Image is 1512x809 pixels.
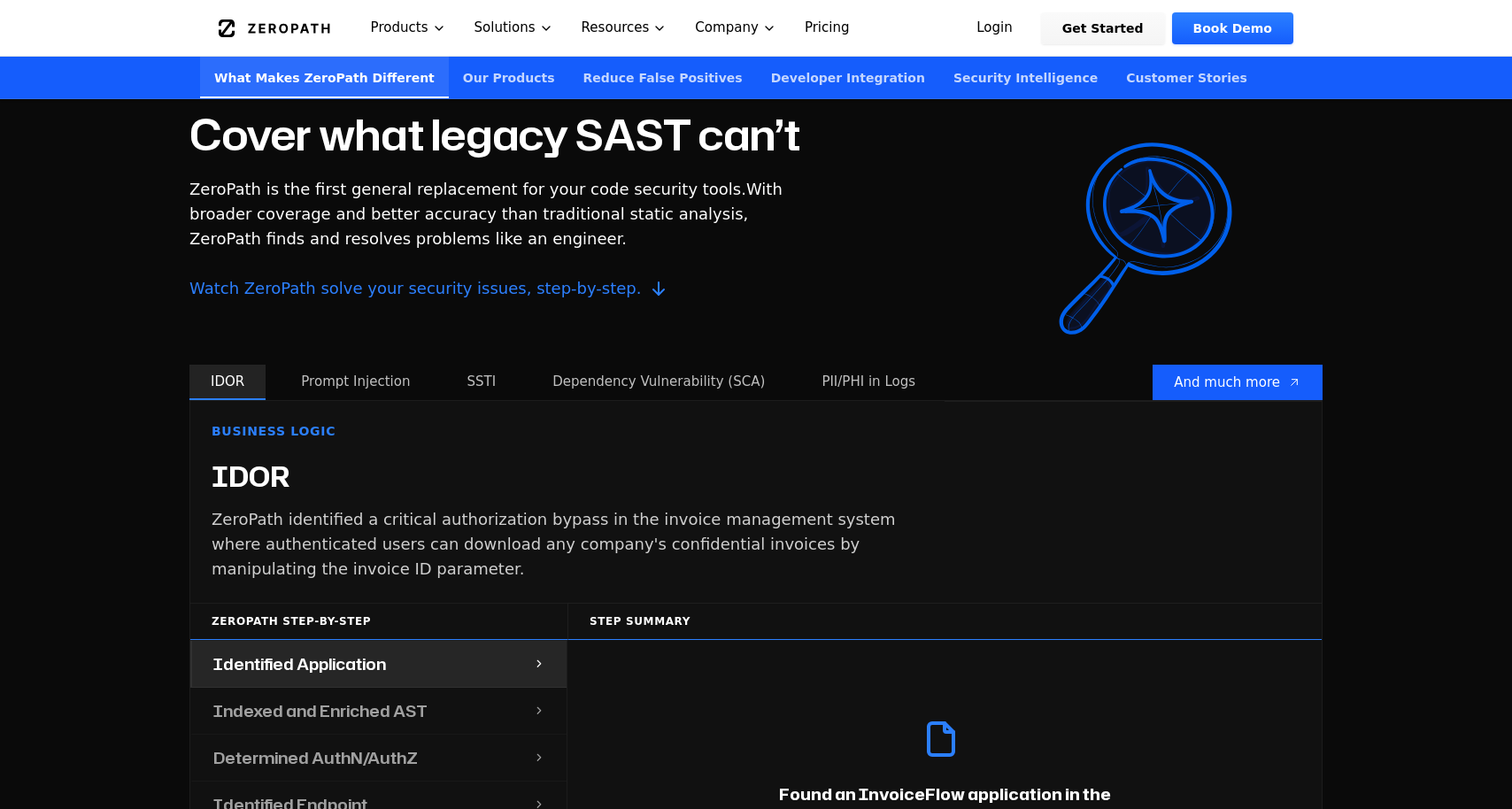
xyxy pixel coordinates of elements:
span: Watch ZeroPath solve your security issues, step-by-step. [189,276,784,301]
p: ZeroPath identified a critical authorization bypass in the invoice management system where authen... [212,507,923,582]
h4: IDOR [212,461,290,493]
a: Security Intelligence [939,57,1112,98]
div: Step Summary [567,603,1322,640]
a: Get Started [1041,12,1165,44]
a: Our Products [449,57,569,98]
a: Login [955,12,1034,44]
div: ZeroPath Step-by-Step [190,603,567,640]
a: What Makes ZeroPath Different [200,57,449,98]
a: Book Demo [1172,12,1293,44]
span: Business Logic [212,422,336,440]
a: Reduce False Positives [569,57,757,98]
h4: Determined AuthN/AuthZ [213,745,418,770]
a: Developer Integration [757,57,939,98]
h4: Indexed and Enriched AST [213,698,428,723]
button: Prompt Injection [280,365,431,400]
button: PII/PHI in Logs [800,365,937,400]
button: Indexed and Enriched AST [190,688,567,735]
a: And much more [1153,365,1323,400]
a: Customer Stories [1112,57,1261,98]
button: SSTI [445,365,517,400]
button: Identified Application [190,641,567,688]
span: ZeroPath is the first general replacement for your code security tools. [189,180,746,198]
h2: Cover what legacy SAST can’t [189,113,800,156]
p: With broader coverage and better accuracy than traditional static analysis, ZeroPath finds and re... [189,177,784,301]
h4: Identified Application [213,651,386,676]
button: Dependency Vulnerability (SCA) [531,365,786,400]
button: IDOR [189,365,266,400]
button: Determined AuthN/AuthZ [190,735,567,782]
